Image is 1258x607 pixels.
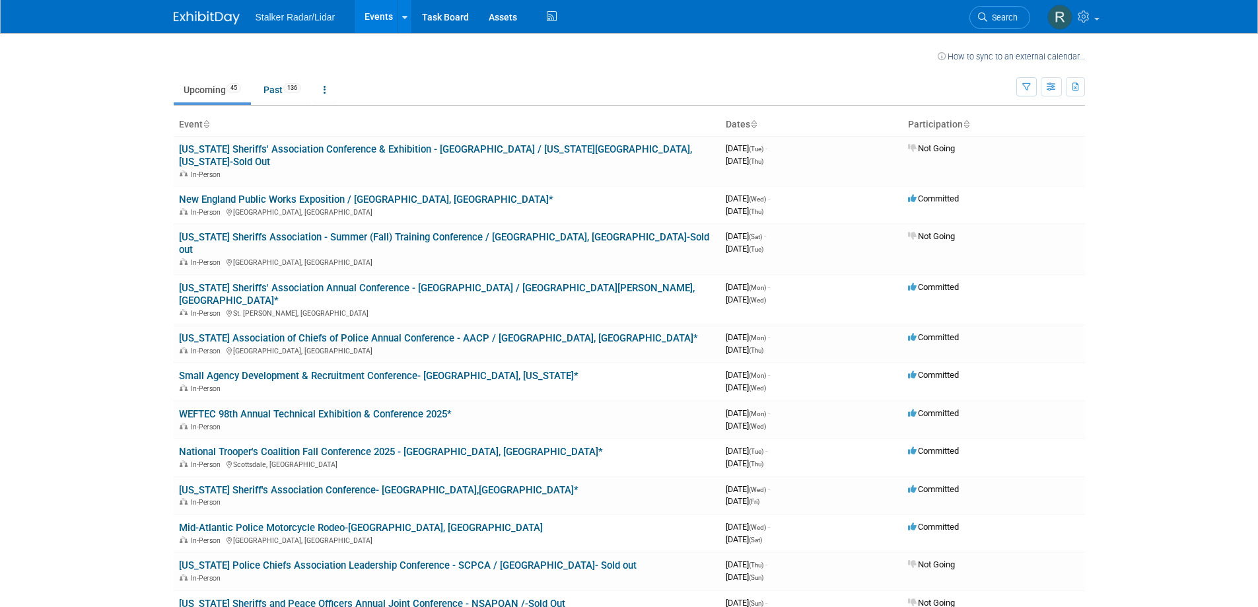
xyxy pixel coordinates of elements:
span: (Sat) [749,233,762,240]
span: - [768,194,770,203]
img: In-Person Event [180,309,188,316]
img: Robert Mele [1047,5,1072,30]
span: (Wed) [749,196,766,203]
span: [DATE] [726,572,763,582]
span: In-Person [191,460,225,469]
span: [DATE] [726,559,767,569]
div: [GEOGRAPHIC_DATA], [GEOGRAPHIC_DATA] [179,256,715,267]
span: (Thu) [749,347,763,354]
span: In-Person [191,309,225,318]
span: [DATE] [726,408,770,418]
span: - [765,559,767,569]
span: (Wed) [749,486,766,493]
img: ExhibitDay [174,11,240,24]
span: - [765,143,767,153]
span: (Mon) [749,372,766,379]
a: [US_STATE] Association of Chiefs of Police Annual Conference - AACP / [GEOGRAPHIC_DATA], [GEOGRAP... [179,332,698,344]
span: (Mon) [749,334,766,341]
span: Committed [908,370,959,380]
span: Committed [908,332,959,342]
span: [DATE] [726,206,763,216]
span: - [764,231,766,241]
span: 45 [227,83,241,93]
span: [DATE] [726,345,763,355]
span: [DATE] [726,143,767,153]
img: In-Person Event [180,258,188,265]
span: - [768,484,770,494]
span: (Fri) [749,498,759,505]
a: How to sync to an external calendar... [938,52,1085,61]
a: Search [969,6,1030,29]
img: In-Person Event [180,347,188,353]
span: Committed [908,522,959,532]
span: Committed [908,408,959,418]
span: (Wed) [749,524,766,531]
a: [US_STATE] Sheriffs Association - Summer (Fall) Training Conference / [GEOGRAPHIC_DATA], [GEOGRAP... [179,231,709,256]
a: [US_STATE] Police Chiefs Association Leadership Conference - SCPCA / [GEOGRAPHIC_DATA]- Sold out [179,559,637,571]
span: [DATE] [726,484,770,494]
a: WEFTEC 98th Annual Technical Exhibition & Conference 2025* [179,408,452,420]
span: - [768,370,770,380]
span: (Thu) [749,460,763,468]
span: Committed [908,194,959,203]
img: In-Person Event [180,574,188,581]
span: (Sat) [749,536,762,544]
span: [DATE] [726,332,770,342]
span: In-Person [191,498,225,507]
a: [US_STATE] Sheriff's Association Conference- [GEOGRAPHIC_DATA],[GEOGRAPHIC_DATA]* [179,484,578,496]
span: (Thu) [749,208,763,215]
span: Committed [908,484,959,494]
span: (Tue) [749,448,763,455]
th: Dates [720,114,903,136]
span: [DATE] [726,244,763,254]
span: [DATE] [726,231,766,241]
img: In-Person Event [180,498,188,505]
span: In-Person [191,574,225,583]
span: - [768,282,770,292]
span: In-Person [191,170,225,179]
span: [DATE] [726,522,770,532]
a: [US_STATE] Sheriffs' Association Annual Conference - [GEOGRAPHIC_DATA] / [GEOGRAPHIC_DATA][PERSON... [179,282,695,306]
span: Stalker Radar/Lidar [256,12,335,22]
span: (Wed) [749,297,766,304]
th: Participation [903,114,1085,136]
span: In-Person [191,208,225,217]
div: [GEOGRAPHIC_DATA], [GEOGRAPHIC_DATA] [179,206,715,217]
a: Past136 [254,77,311,102]
span: Not Going [908,143,955,153]
img: In-Person Event [180,170,188,177]
span: In-Person [191,384,225,393]
img: In-Person Event [180,536,188,543]
a: Small Agency Development & Recruitment Conference- [GEOGRAPHIC_DATA], [US_STATE]* [179,370,578,382]
div: Scottsdale, [GEOGRAPHIC_DATA] [179,458,715,469]
span: Committed [908,446,959,456]
span: [DATE] [726,446,767,456]
span: [DATE] [726,496,759,506]
span: [DATE] [726,194,770,203]
span: (Sun) [749,600,763,607]
span: Not Going [908,559,955,569]
img: In-Person Event [180,460,188,467]
th: Event [174,114,720,136]
span: [DATE] [726,458,763,468]
span: (Sun) [749,574,763,581]
span: (Tue) [749,145,763,153]
span: 136 [283,83,301,93]
span: (Thu) [749,561,763,569]
span: Search [987,13,1018,22]
a: Sort by Start Date [750,119,757,129]
img: In-Person Event [180,384,188,391]
span: In-Person [191,536,225,545]
span: - [765,446,767,456]
img: In-Person Event [180,208,188,215]
span: (Mon) [749,410,766,417]
a: [US_STATE] Sheriffs' Association Conference & Exhibition - [GEOGRAPHIC_DATA] / [US_STATE][GEOGRAP... [179,143,692,168]
span: - [768,522,770,532]
a: Mid-Atlantic Police Motorcycle Rodeo-[GEOGRAPHIC_DATA], [GEOGRAPHIC_DATA] [179,522,543,534]
span: In-Person [191,423,225,431]
span: [DATE] [726,534,762,544]
span: (Tue) [749,246,763,253]
span: [DATE] [726,370,770,380]
span: - [768,408,770,418]
a: National Trooper's Coalition Fall Conference 2025 - [GEOGRAPHIC_DATA], [GEOGRAPHIC_DATA]* [179,446,603,458]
